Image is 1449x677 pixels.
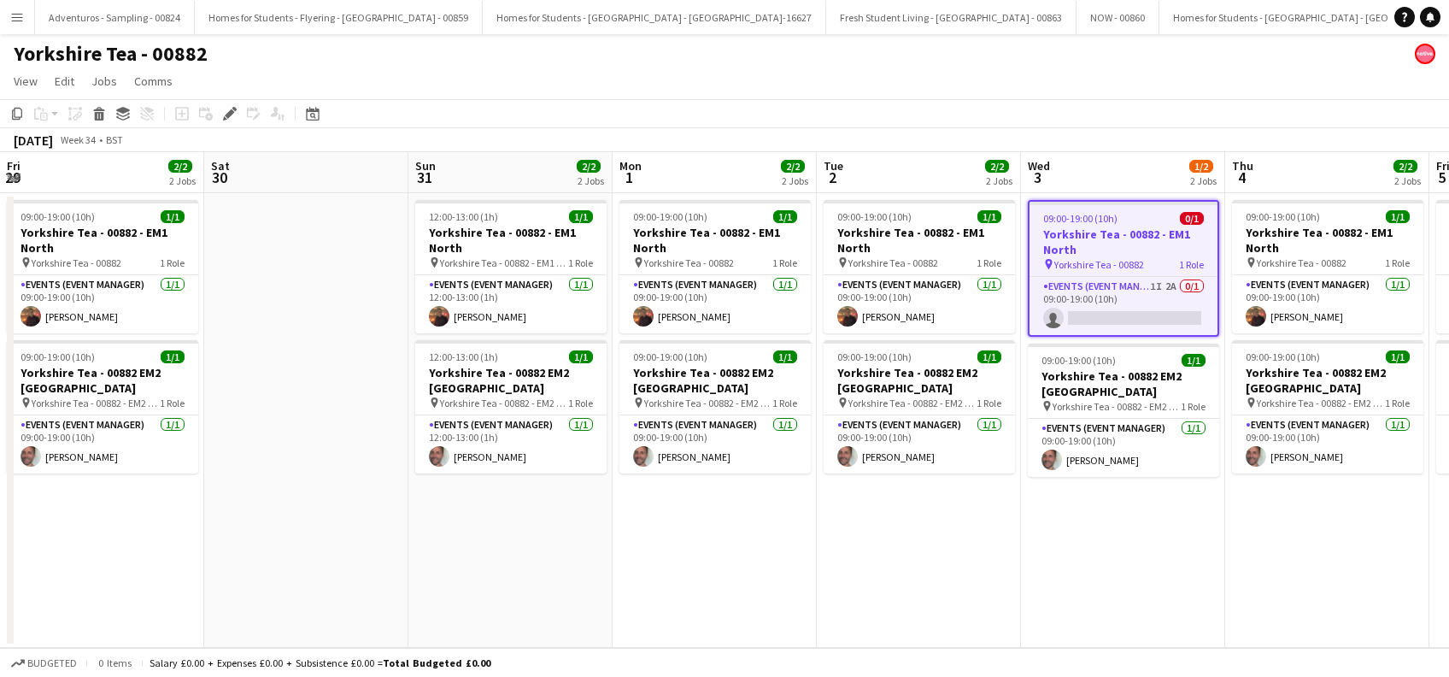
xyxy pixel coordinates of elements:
[7,340,198,474] app-job-card: 09:00-19:00 (10h)1/1Yorkshire Tea - 00882 EM2 [GEOGRAPHIC_DATA] Yorkshire Tea - 00882 - EM2 [GEOG...
[32,397,160,409] span: Yorkshire Tea - 00882 - EM2 [GEOGRAPHIC_DATA]
[7,415,198,474] app-card-role: Events (Event Manager)1/109:00-19:00 (10h)[PERSON_NAME]
[1028,419,1219,477] app-card-role: Events (Event Manager)1/109:00-19:00 (10h)[PERSON_NAME]
[644,256,734,269] span: Yorkshire Tea - 00882
[1025,168,1050,187] span: 3
[1393,160,1417,173] span: 2/2
[568,256,593,269] span: 1 Role
[35,1,195,34] button: Adventuros - Sampling - 00824
[619,225,811,256] h3: Yorkshire Tea - 00882 - EM1 North
[644,397,772,409] span: Yorkshire Tea - 00882 - EM2 [GEOGRAPHIC_DATA]
[824,200,1015,333] app-job-card: 09:00-19:00 (10h)1/1Yorkshire Tea - 00882 - EM1 North Yorkshire Tea - 008821 RoleEvents (Event Ma...
[415,225,607,256] h3: Yorkshire Tea - 00882 - EM1 North
[440,397,568,409] span: Yorkshire Tea - 00882 - EM2 [GEOGRAPHIC_DATA]
[415,158,436,174] span: Sun
[1054,258,1144,271] span: Yorkshire Tea - 00882
[7,365,198,396] h3: Yorkshire Tea - 00882 EM2 [GEOGRAPHIC_DATA]
[781,160,805,173] span: 2/2
[27,657,77,669] span: Budgeted
[1232,158,1253,174] span: Thu
[21,210,95,223] span: 09:00-19:00 (10h)
[1246,350,1320,363] span: 09:00-19:00 (10h)
[1028,344,1219,477] div: 09:00-19:00 (10h)1/1Yorkshire Tea - 00882 EM2 [GEOGRAPHIC_DATA] Yorkshire Tea - 00882 - EM2 [GEOG...
[1415,44,1435,64] app-user-avatar: native Staffing
[134,74,173,89] span: Comms
[56,133,99,146] span: Week 34
[569,350,593,363] span: 1/1
[619,415,811,474] app-card-role: Events (Event Manager)1/109:00-19:00 (10h)[PERSON_NAME]
[415,200,607,333] app-job-card: 12:00-13:00 (1h)1/1Yorkshire Tea - 00882 - EM1 North Yorkshire Tea - 00882 - EM1 North1 RoleEvent...
[440,256,568,269] span: Yorkshire Tea - 00882 - EM1 North
[824,158,843,174] span: Tue
[48,70,81,92] a: Edit
[160,397,185,409] span: 1 Role
[1232,200,1423,333] div: 09:00-19:00 (10h)1/1Yorkshire Tea - 00882 - EM1 North Yorkshire Tea - 008821 RoleEvents (Event Ma...
[619,340,811,474] app-job-card: 09:00-19:00 (10h)1/1Yorkshire Tea - 00882 EM2 [GEOGRAPHIC_DATA] Yorkshire Tea - 00882 - EM2 [GEOG...
[837,210,912,223] span: 09:00-19:00 (10h)
[1232,340,1423,474] app-job-card: 09:00-19:00 (10h)1/1Yorkshire Tea - 00882 EM2 [GEOGRAPHIC_DATA] Yorkshire Tea - 00882 - EM2 [GEOG...
[7,200,198,333] app-job-card: 09:00-19:00 (10h)1/1Yorkshire Tea - 00882 - EM1 North Yorkshire Tea - 008821 RoleEvents (Event Ma...
[55,74,74,89] span: Edit
[7,158,21,174] span: Fri
[211,158,230,174] span: Sat
[4,168,21,187] span: 29
[824,415,1015,474] app-card-role: Events (Event Manager)1/109:00-19:00 (10h)[PERSON_NAME]
[415,275,607,333] app-card-role: Events (Event Manager)1/112:00-13:00 (1h)[PERSON_NAME]
[1232,415,1423,474] app-card-role: Events (Event Manager)1/109:00-19:00 (10h)[PERSON_NAME]
[9,654,79,673] button: Budgeted
[14,74,38,89] span: View
[619,200,811,333] div: 09:00-19:00 (10h)1/1Yorkshire Tea - 00882 - EM1 North Yorkshire Tea - 008821 RoleEvents (Event Ma...
[977,397,1001,409] span: 1 Role
[824,225,1015,256] h3: Yorkshire Tea - 00882 - EM1 North
[21,350,95,363] span: 09:00-19:00 (10h)
[826,1,1076,34] button: Fresh Student Living - [GEOGRAPHIC_DATA] - 00863
[848,397,977,409] span: Yorkshire Tea - 00882 - EM2 [GEOGRAPHIC_DATA]
[824,275,1015,333] app-card-role: Events (Event Manager)1/109:00-19:00 (10h)[PERSON_NAME]
[619,275,811,333] app-card-role: Events (Event Manager)1/109:00-19:00 (10h)[PERSON_NAME]
[208,168,230,187] span: 30
[617,168,642,187] span: 1
[985,160,1009,173] span: 2/2
[977,210,1001,223] span: 1/1
[1246,210,1320,223] span: 09:00-19:00 (10h)
[772,397,797,409] span: 1 Role
[837,350,912,363] span: 09:00-19:00 (10h)
[1385,397,1410,409] span: 1 Role
[85,70,124,92] a: Jobs
[160,256,185,269] span: 1 Role
[32,256,121,269] span: Yorkshire Tea - 00882
[127,70,179,92] a: Comms
[568,397,593,409] span: 1 Role
[1232,225,1423,256] h3: Yorkshire Tea - 00882 - EM1 North
[106,133,123,146] div: BST
[14,41,208,67] h1: Yorkshire Tea - 00882
[195,1,483,34] button: Homes for Students - Flyering - [GEOGRAPHIC_DATA] - 00859
[1232,365,1423,396] h3: Yorkshire Tea - 00882 EM2 [GEOGRAPHIC_DATA]
[1076,1,1159,34] button: NOW - 00860
[383,656,490,669] span: Total Budgeted £0.00
[161,210,185,223] span: 1/1
[986,174,1012,187] div: 2 Jobs
[772,256,797,269] span: 1 Role
[848,256,938,269] span: Yorkshire Tea - 00882
[1030,277,1217,335] app-card-role: Events (Event Manager)1I2A0/109:00-19:00 (10h)
[824,340,1015,474] app-job-card: 09:00-19:00 (10h)1/1Yorkshire Tea - 00882 EM2 [GEOGRAPHIC_DATA] Yorkshire Tea - 00882 - EM2 [GEOG...
[1385,256,1410,269] span: 1 Role
[415,340,607,474] app-job-card: 12:00-13:00 (1h)1/1Yorkshire Tea - 00882 EM2 [GEOGRAPHIC_DATA] Yorkshire Tea - 00882 - EM2 [GEOGR...
[821,168,843,187] span: 2
[1028,200,1219,337] div: 09:00-19:00 (10h)0/1Yorkshire Tea - 00882 - EM1 North Yorkshire Tea - 008821 RoleEvents (Event Ma...
[1257,397,1385,409] span: Yorkshire Tea - 00882 - EM2 [GEOGRAPHIC_DATA]
[782,174,808,187] div: 2 Jobs
[1028,368,1219,399] h3: Yorkshire Tea - 00882 EM2 [GEOGRAPHIC_DATA]
[1179,258,1204,271] span: 1 Role
[977,350,1001,363] span: 1/1
[1229,168,1253,187] span: 4
[619,365,811,396] h3: Yorkshire Tea - 00882 EM2 [GEOGRAPHIC_DATA]
[1053,400,1181,413] span: Yorkshire Tea - 00882 - EM2 [GEOGRAPHIC_DATA]
[1257,256,1346,269] span: Yorkshire Tea - 00882
[413,168,436,187] span: 31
